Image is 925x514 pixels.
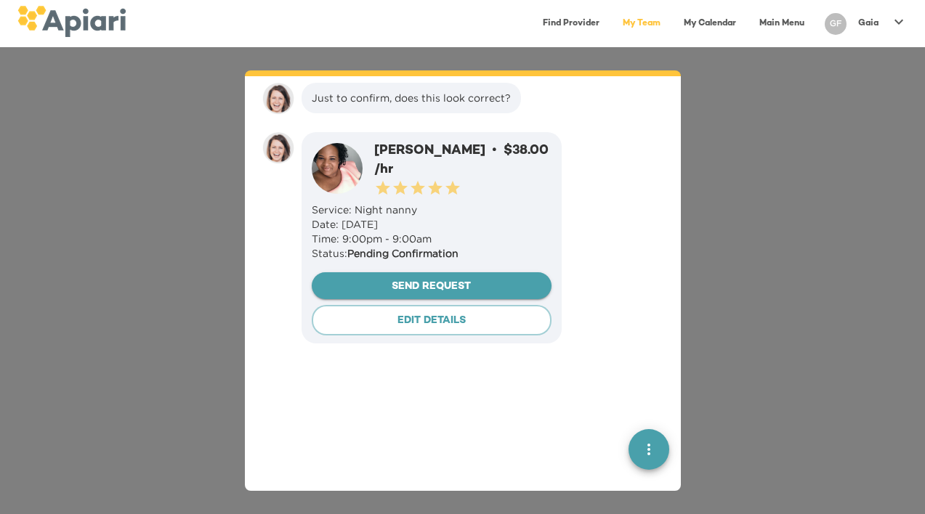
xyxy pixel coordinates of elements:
p: Gaia [858,17,878,30]
img: logo [17,6,126,37]
strong: Pending Confirmation [347,248,459,258]
span: EDIT DETAILS [324,312,539,330]
div: Service: Night nanny Date: [DATE] Time: 9:00pm - 9:00am Status: [312,203,552,261]
span: Send Request [323,278,540,296]
a: My Team [614,9,669,38]
a: Find Provider [534,9,608,38]
button: Send Request [312,272,552,300]
img: user-photo-123-1659057431008.jpeg [312,143,363,194]
div: GF [825,13,847,35]
span: $ 38.00 /hr [374,144,548,176]
span: • [491,142,498,156]
a: My Calendar [675,9,745,38]
img: amy.37686e0395c82528988e.png [262,83,294,115]
img: amy.37686e0395c82528988e.png [262,132,294,164]
button: EDIT DETAILS [312,305,552,335]
button: quick menu [629,430,669,470]
div: [PERSON_NAME] [374,140,552,179]
div: Just to confirm, does this look correct? [312,91,511,105]
a: Main Menu [751,9,813,38]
